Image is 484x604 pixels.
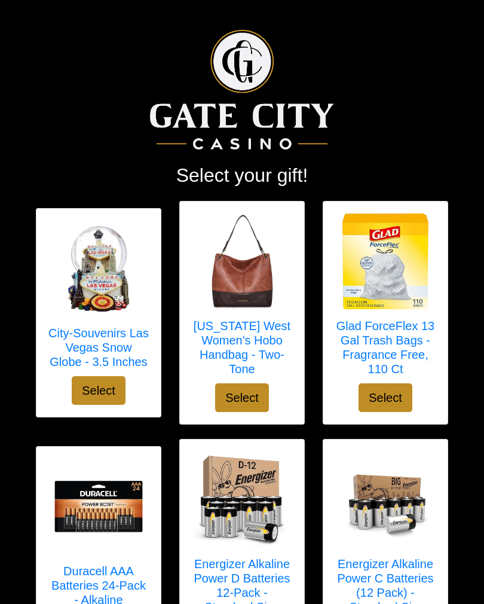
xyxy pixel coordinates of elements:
img: Energizer Alkaline Power C Batteries (12 Pack) - Standard Size [338,452,433,547]
a: Glad ForceFlex 13 Gal Trash Bags - Fragrance Free, 110 Ct Glad ForceFlex 13 Gal Trash Bags - Frag... [335,213,436,383]
img: Energizer Alkaline Power D Batteries 12-Pack - Standard Size [194,452,290,547]
img: Montana West Women's Hobo Handbag - Two-Tone [194,213,290,309]
img: Logo [150,30,333,150]
h5: City-Souvenirs Las Vegas Snow Globe - 3.5 Inches [48,326,149,369]
button: Select [215,383,269,412]
h5: [US_STATE] West Women's Hobo Handbag - Two-Tone [192,319,292,376]
img: Glad ForceFlex 13 Gal Trash Bags - Fragrance Free, 110 Ct [338,213,433,309]
h5: Glad ForceFlex 13 Gal Trash Bags - Fragrance Free, 110 Ct [335,319,436,376]
button: Select [359,383,412,412]
a: City-Souvenirs Las Vegas Snow Globe - 3.5 Inches City-Souvenirs Las Vegas Snow Globe - 3.5 Inches [48,221,149,376]
a: Montana West Women's Hobo Handbag - Two-Tone [US_STATE] West Women's Hobo Handbag - Two-Tone [192,213,292,383]
img: Duracell AAA Batteries 24-Pack - Alkaline [51,459,146,554]
h2: Select your gift! [36,164,448,187]
button: Select [72,376,125,405]
img: City-Souvenirs Las Vegas Snow Globe - 3.5 Inches [51,221,146,316]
